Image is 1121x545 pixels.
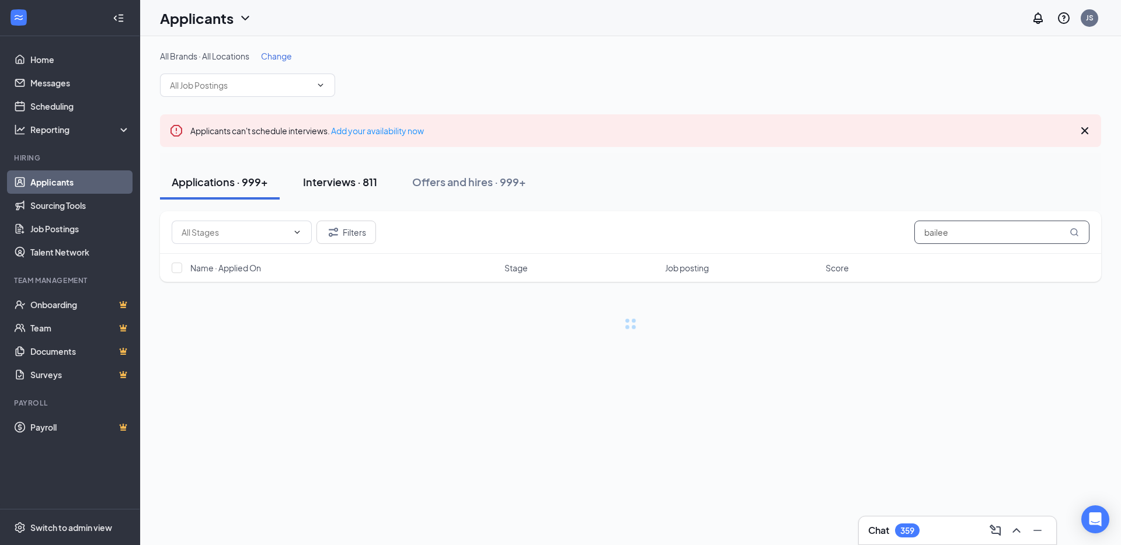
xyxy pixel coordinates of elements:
[261,51,292,61] span: Change
[665,262,709,274] span: Job posting
[326,225,340,239] svg: Filter
[1028,521,1047,540] button: Minimize
[170,79,311,92] input: All Job Postings
[331,125,424,136] a: Add your availability now
[914,221,1089,244] input: Search in applications
[1081,505,1109,533] div: Open Intercom Messenger
[160,8,234,28] h1: Applicants
[1070,228,1079,237] svg: MagnifyingGlass
[172,174,268,189] div: Applications · 999+
[190,262,261,274] span: Name · Applied On
[30,293,130,316] a: OnboardingCrown
[30,363,130,386] a: SurveysCrown
[988,523,1002,537] svg: ComposeMessage
[30,48,130,71] a: Home
[30,95,130,118] a: Scheduling
[1009,523,1023,537] svg: ChevronUp
[30,124,131,135] div: Reporting
[826,262,849,274] span: Score
[190,125,424,136] span: Applicants can't schedule interviews.
[1086,13,1094,23] div: JS
[30,340,130,363] a: DocumentsCrown
[14,124,26,135] svg: Analysis
[30,71,130,95] a: Messages
[1007,521,1026,540] button: ChevronUp
[1031,523,1045,537] svg: Minimize
[14,522,26,533] svg: Settings
[868,524,889,537] h3: Chat
[238,11,252,25] svg: ChevronDown
[1057,11,1071,25] svg: QuestionInfo
[30,522,112,533] div: Switch to admin view
[316,81,325,90] svg: ChevronDown
[160,51,249,61] span: All Brands · All Locations
[1031,11,1045,25] svg: Notifications
[412,174,526,189] div: Offers and hires · 999+
[30,240,130,264] a: Talent Network
[182,226,288,239] input: All Stages
[113,12,124,24] svg: Collapse
[30,217,130,240] a: Job Postings
[1078,124,1092,138] svg: Cross
[169,124,183,138] svg: Error
[316,221,376,244] button: Filter Filters
[30,316,130,340] a: TeamCrown
[30,194,130,217] a: Sourcing Tools
[900,526,914,536] div: 359
[14,153,128,163] div: Hiring
[14,398,128,408] div: Payroll
[14,275,128,285] div: Team Management
[30,170,130,194] a: Applicants
[303,174,377,189] div: Interviews · 811
[504,262,528,274] span: Stage
[30,415,130,439] a: PayrollCrown
[986,521,1005,540] button: ComposeMessage
[13,12,25,23] svg: WorkstreamLogo
[293,228,302,237] svg: ChevronDown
